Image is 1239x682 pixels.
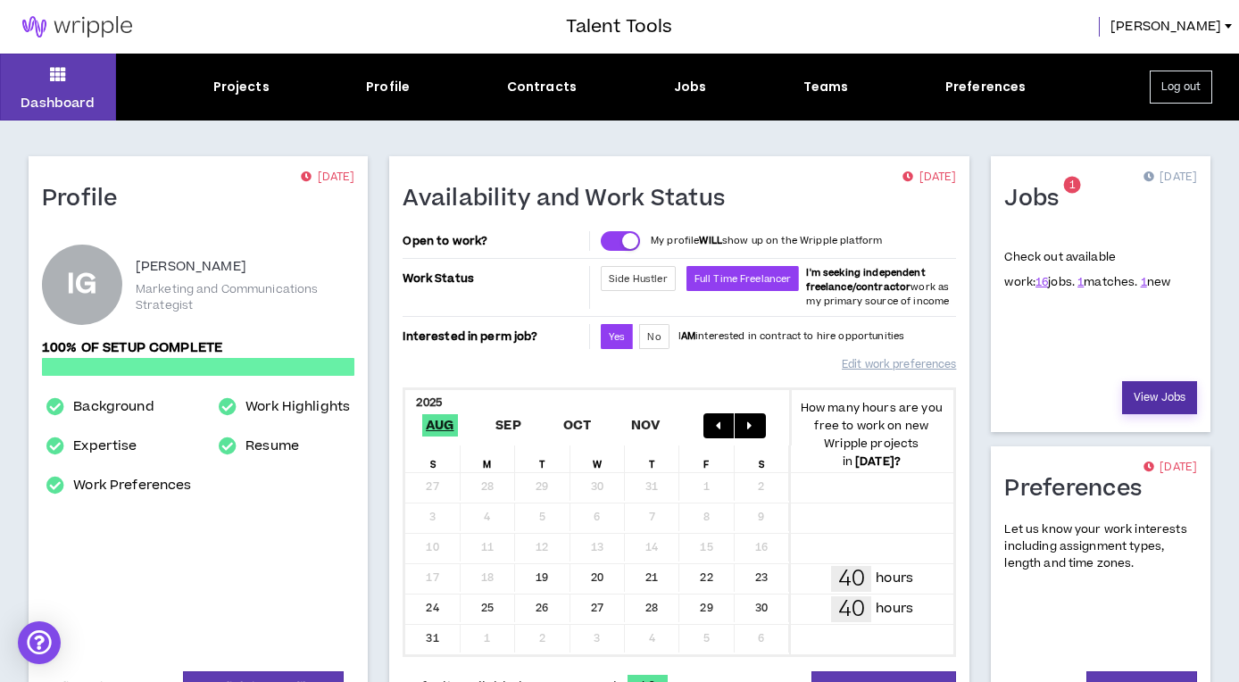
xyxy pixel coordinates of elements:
[566,13,672,40] h3: Talent Tools
[1110,17,1221,37] span: [PERSON_NAME]
[625,445,679,472] div: T
[789,399,953,470] p: How many hours are you free to work on new Wripple projects in
[678,329,905,344] p: I interested in contract to hire opportunities
[735,445,789,472] div: S
[1150,71,1212,104] button: Log out
[403,185,738,213] h1: Availability and Work Status
[1004,521,1197,573] p: Let us know your work interests including assignment types, length and time zones.
[42,185,131,213] h1: Profile
[1064,177,1081,194] sup: 1
[403,266,586,291] p: Work Status
[570,445,625,472] div: W
[1035,274,1048,290] a: 16
[416,395,442,411] b: 2025
[806,266,925,294] b: I'm seeking independent freelance/contractor
[876,599,913,619] p: hours
[1141,274,1147,290] a: 1
[73,475,191,496] a: Work Preferences
[245,436,299,457] a: Resume
[21,94,95,112] p: Dashboard
[647,330,661,344] span: No
[902,169,956,187] p: [DATE]
[674,78,707,96] div: Jobs
[609,330,625,344] span: Yes
[461,445,515,472] div: M
[1077,274,1084,290] a: 1
[403,234,586,248] p: Open to work?
[403,324,586,349] p: Interested in perm job?
[136,281,354,313] p: Marketing and Communications Strategist
[876,569,913,588] p: hours
[18,621,61,664] div: Open Intercom Messenger
[609,272,668,286] span: Side Hustler
[806,266,949,308] span: work as my primary source of income
[42,245,122,325] div: Ignacio G.
[492,414,525,437] span: Sep
[213,78,270,96] div: Projects
[559,414,595,437] span: Oct
[679,445,734,472] div: F
[67,271,97,298] div: IG
[628,414,664,437] span: Nov
[405,445,460,472] div: S
[515,445,570,472] div: T
[855,453,901,470] b: [DATE] ?
[1004,475,1155,503] h1: Preferences
[651,234,882,248] p: My profile show up on the Wripple platform
[1141,274,1171,290] span: new
[1004,185,1072,213] h1: Jobs
[136,256,246,278] p: [PERSON_NAME]
[681,329,695,343] strong: AM
[842,349,956,380] a: Edit work preferences
[301,169,354,187] p: [DATE]
[1122,381,1197,414] a: View Jobs
[803,78,849,96] div: Teams
[42,338,354,358] p: 100% of setup complete
[245,396,350,418] a: Work Highlights
[422,414,458,437] span: Aug
[945,78,1027,96] div: Preferences
[699,234,722,247] strong: WILL
[1077,274,1137,290] span: matches.
[1004,249,1170,290] p: Check out available work:
[507,78,577,96] div: Contracts
[366,78,410,96] div: Profile
[1069,178,1076,193] span: 1
[73,396,154,418] a: Background
[1143,169,1197,187] p: [DATE]
[1143,459,1197,477] p: [DATE]
[1035,274,1075,290] span: jobs.
[73,436,137,457] a: Expertise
